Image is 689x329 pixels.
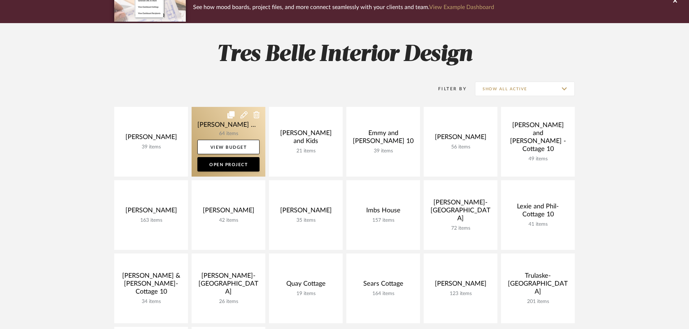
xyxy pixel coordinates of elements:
div: [PERSON_NAME] [120,207,182,217]
div: Sears Cottage [352,280,414,291]
div: 39 items [352,148,414,154]
div: 163 items [120,217,182,224]
h2: Tres Belle Interior Design [84,41,605,68]
p: See how mood boards, project files, and more connect seamlessly with your clients and team. [193,2,494,12]
div: [PERSON_NAME] & [PERSON_NAME]-Cottage 10 [120,272,182,299]
div: 26 items [197,299,260,305]
div: 56 items [429,144,492,150]
a: View Budget [197,140,260,154]
div: 201 items [507,299,569,305]
div: 164 items [352,291,414,297]
div: 157 items [352,217,414,224]
div: 34 items [120,299,182,305]
div: 39 items [120,144,182,150]
div: 19 items [275,291,337,297]
div: Trulaske-[GEOGRAPHIC_DATA] [507,272,569,299]
div: [PERSON_NAME]-[GEOGRAPHIC_DATA] [197,272,260,299]
div: Quay Cottage [275,280,337,291]
div: 21 items [275,148,337,154]
div: [PERSON_NAME]- [GEOGRAPHIC_DATA] [429,199,492,225]
div: [PERSON_NAME] [429,133,492,144]
div: [PERSON_NAME] [120,133,182,144]
div: 35 items [275,217,337,224]
div: [PERSON_NAME] [275,207,337,217]
div: Lexie and Phil-Cottage 10 [507,203,569,221]
div: 49 items [507,156,569,162]
div: 41 items [507,221,569,228]
div: 42 items [197,217,260,224]
div: Imbs House [352,207,414,217]
div: [PERSON_NAME] and Kids [275,129,337,148]
div: Filter By [429,85,467,92]
a: Open Project [197,157,260,172]
div: [PERSON_NAME] and [PERSON_NAME] -Cottage 10 [507,121,569,156]
div: Emmy and [PERSON_NAME] 10 [352,129,414,148]
a: View Example Dashboard [429,4,494,10]
div: 72 items [429,225,492,231]
div: [PERSON_NAME] [197,207,260,217]
div: 123 items [429,291,492,297]
div: [PERSON_NAME] [429,280,492,291]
